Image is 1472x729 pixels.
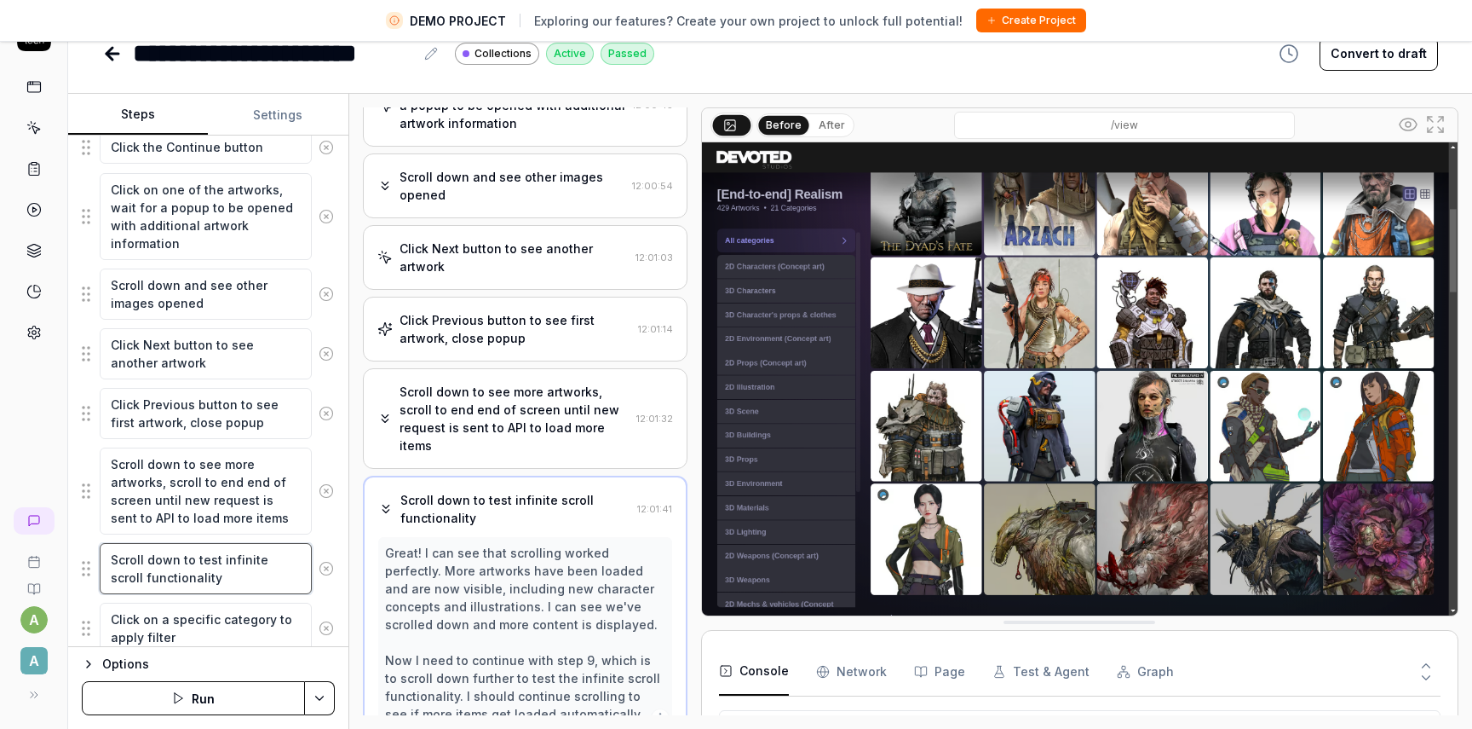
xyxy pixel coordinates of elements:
div: Click Next button to see another artwork [400,240,629,275]
time: 12:01:32 [636,413,673,425]
div: Scroll down to test infinite scroll functionality [400,491,630,527]
button: Remove step [312,396,341,431]
button: Settings [208,95,348,136]
div: Passed [601,43,654,65]
a: New conversation [14,507,55,535]
div: Scroll down to see more artworks, scroll to end end of screen until new request is sent to API to... [400,383,630,454]
img: Screenshot [702,142,1458,616]
a: Collections [455,42,539,65]
button: Network [816,648,887,696]
button: After [812,116,852,135]
span: Exploring our features? Create your own project to unlock full potential! [534,12,963,30]
div: Suggestions [82,387,335,440]
button: Page [914,648,965,696]
button: Remove step [312,277,341,311]
button: a [20,606,48,634]
div: Suggestions [82,172,335,261]
button: View version history [1268,37,1309,71]
a: Documentation [7,569,60,596]
button: Convert to draft [1320,37,1438,71]
button: Remove step [312,337,341,371]
time: 12:01:14 [638,323,673,335]
div: Scroll down and see other images opened [400,168,625,204]
button: Steps [68,95,208,136]
div: Click Previous button to see first artwork, close popup [400,311,631,347]
button: Remove step [312,552,341,586]
button: Remove step [312,474,341,508]
div: Suggestions [82,447,335,535]
button: Remove step [312,200,341,234]
span: Collections [474,46,532,61]
div: Suggestions [82,602,335,655]
a: Book a call with us [7,541,60,569]
button: A [7,634,60,678]
div: Suggestions [82,268,335,321]
div: Suggestions [82,542,335,595]
button: Show all interative elements [1394,111,1422,138]
span: DEMO PROJECT [410,12,506,30]
time: 12:01:41 [637,503,672,515]
time: 12:00:54 [632,180,673,192]
button: Graph [1117,648,1174,696]
button: Create Project [976,9,1086,32]
button: Run [82,681,305,715]
button: Test & Agent [992,648,1090,696]
button: Remove step [312,611,341,645]
div: Suggestions [82,130,335,165]
div: Active [546,43,594,65]
div: Suggestions [82,327,335,380]
button: Before [758,115,808,134]
div: Great! I can see that scrolling worked perfectly. More artworks have been loaded and are now visi... [385,544,665,723]
span: A [20,647,48,674]
button: Remove step [312,130,341,165]
div: Options [102,654,335,674]
button: Open in full screen [1422,111,1449,138]
button: Console [719,648,789,696]
time: 12:01:03 [635,252,673,263]
button: Options [82,654,335,674]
